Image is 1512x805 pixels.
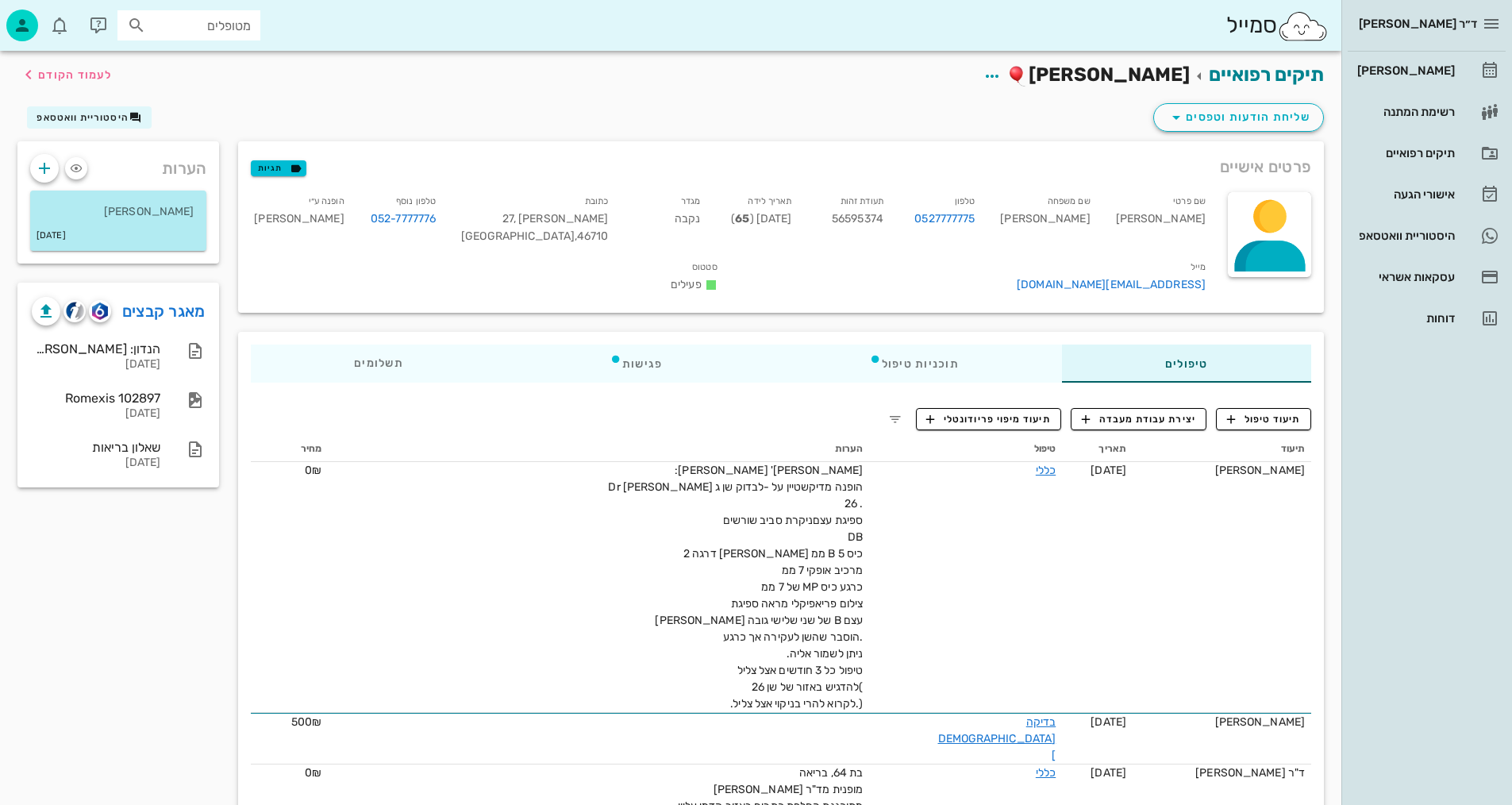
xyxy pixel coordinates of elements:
span: תיעוד מיפוי פריודונטלי [926,412,1051,426]
a: בדיקה [DEMOGRAPHIC_DATA] [938,715,1056,762]
span: [DATE] ( ) [731,212,791,225]
div: שאלון בריאות [32,440,160,455]
button: romexis logo [89,300,111,322]
p: [PERSON_NAME] [43,203,194,221]
div: [PERSON_NAME] [1103,189,1218,255]
span: תשלומים [354,358,403,369]
small: טלפון [955,196,975,206]
span: [DATE] [1091,715,1126,729]
button: שליחת הודעות וטפסים [1153,103,1324,132]
button: cliniview logo [63,300,86,322]
a: אישורי הגעה [1348,175,1506,214]
th: תאריך [1062,437,1133,462]
a: עסקאות אשראי [1348,258,1506,296]
div: תוכניות טיפול [766,345,1062,383]
button: יצירת עבודת מעבדה [1071,408,1206,430]
img: SmileCloud logo [1277,10,1329,42]
div: עסקאות אשראי [1354,271,1455,283]
div: [PERSON_NAME] [1139,714,1305,730]
span: שליחת הודעות וטפסים [1167,108,1310,127]
div: היסטוריית וואטסאפ [1354,229,1455,242]
th: תיעוד [1133,437,1311,462]
small: טלפון נוסף [396,196,436,206]
span: 0₪ [305,766,321,780]
button: תיעוד טיפול [1216,408,1311,430]
small: הופנה ע״י [309,196,344,206]
div: פגישות [506,345,766,383]
div: טיפולים [1062,345,1311,383]
div: [PERSON_NAME] [1139,462,1305,479]
span: [PERSON_NAME] [1029,64,1190,86]
small: שם משפחה [1048,196,1091,206]
span: [GEOGRAPHIC_DATA] [461,229,577,243]
span: תג [47,13,56,22]
small: כתובת [585,196,609,206]
div: אישורי הגעה [1354,188,1455,201]
strong: 65 [735,212,749,225]
a: [PERSON_NAME] [1348,52,1506,90]
span: 56595374 [832,212,883,225]
a: רשימת המתנה [1348,93,1506,131]
a: מאגר קבצים [122,299,206,324]
th: מחיר [251,437,328,462]
a: כללי [1036,464,1056,477]
div: [PERSON_NAME] [1354,64,1455,77]
span: תיעוד טיפול [1227,412,1301,426]
img: ballon.2b982a8d.png [1008,66,1029,87]
div: [DATE] [32,407,160,421]
th: טיפול [869,437,1062,462]
a: כללי [1036,766,1056,780]
a: דוחות [1348,299,1506,337]
img: romexis logo [92,302,107,320]
span: [DATE] [1091,464,1126,477]
a: תיקים רפואיים [1209,64,1324,86]
span: יצירת עבודת מעבדה [1082,412,1196,426]
div: הנדון: [PERSON_NAME].ז. 56595374 [32,341,160,356]
th: הערות [328,437,869,462]
div: [DATE] [32,456,160,470]
a: [EMAIL_ADDRESS][DOMAIN_NAME] [1017,278,1206,291]
div: דוחות [1354,312,1455,325]
a: תיקים רפואיים [1348,134,1506,172]
small: תאריך לידה [748,196,791,206]
div: תיקים רפואיים [1354,147,1455,160]
span: , [575,229,577,243]
span: פעילים [671,278,702,291]
small: סטטוס [692,262,718,272]
div: ד"ר [PERSON_NAME] [1139,765,1305,781]
span: , [514,212,516,225]
div: הערות [17,141,219,187]
small: [DATE] [37,227,66,245]
div: [PERSON_NAME] [987,189,1102,255]
button: תיעוד מיפוי פריודונטלי [916,408,1062,430]
span: 46710 [577,229,609,243]
span: 0₪ [305,464,321,477]
div: סמייל [1226,9,1329,43]
span: ד״ר [PERSON_NAME] [1359,17,1477,31]
button: תגיות [251,160,306,176]
span: לעמוד הקודם [38,68,112,82]
span: 500₪ [291,715,321,729]
a: תגהיסטוריית וואטסאפ [1348,217,1506,255]
span: [DATE] [1091,766,1126,780]
span: תגיות [258,161,299,175]
img: cliniview logo [66,302,84,320]
span: פרטים אישיים [1220,154,1311,179]
a: 052-7777776 [371,210,436,228]
div: [PERSON_NAME] [241,189,356,255]
a: 0527777775 [914,210,975,228]
div: Romexis 102897 [32,391,160,406]
div: רשימת המתנה [1354,106,1455,118]
button: לעמוד הקודם [19,60,112,89]
button: היסטוריית וואטסאפ [27,106,152,129]
small: מייל [1191,262,1206,272]
small: תעודת זהות [841,196,883,206]
div: [DATE] [32,358,160,372]
small: שם פרטי [1173,196,1206,206]
small: מגדר [681,196,700,206]
span: היסטוריית וואטסאפ [37,112,129,123]
span: [PERSON_NAME] 27 [502,212,609,225]
span: [PERSON_NAME]' [PERSON_NAME]: הופנה מדיקשטיין על -לבדוק שן ג [PERSON_NAME] Dr . 26 ספיגת עצםניקרת... [608,464,863,711]
div: נקבה [621,189,712,255]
